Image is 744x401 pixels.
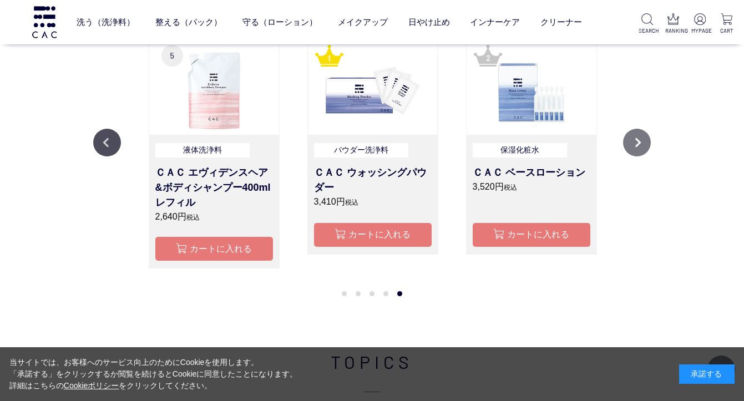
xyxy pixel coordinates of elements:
[623,129,651,156] button: Next
[308,38,438,134] img: ＣＡＣウォッシングパウダー
[473,223,590,247] button: カートに入れる
[718,27,735,35] p: CART
[149,38,279,134] img: エヴィデンスヘアボディシャンプー
[467,38,596,134] img: ＣＡＣ ベースローション
[639,13,656,35] a: SEARCH
[155,7,222,37] a: 整える（パック）
[370,291,374,296] button: 3 of 2
[691,27,708,35] p: MYPAGE
[242,7,317,37] a: 守る（ローション）
[93,129,121,156] button: Previous
[473,143,567,158] p: 保湿化粧水
[155,165,273,210] h3: ＣＡＣ エヴィデンスヘア&ボディシャンプー400mlレフィル
[679,364,735,384] div: 承諾する
[342,291,347,296] button: 1 of 2
[338,7,388,37] a: メイクアップ
[383,291,388,296] button: 4 of 2
[473,165,590,180] h3: ＣＡＣ ベースローション
[77,7,135,37] a: 洗う（洗浄料）
[356,291,361,296] button: 2 of 2
[314,195,432,209] p: 3,410円
[31,6,58,38] img: logo
[473,180,590,194] p: 3,520円
[314,143,408,158] p: パウダー洗浄料
[155,210,273,224] p: 2,640円
[639,27,656,35] p: SEARCH
[314,165,432,195] h3: ＣＡＣ ウォッシングパウダー
[470,7,520,37] a: インナーケア
[186,214,200,221] span: 税込
[665,13,682,35] a: RANKING
[397,291,402,296] button: 5 of 2
[9,357,298,392] div: 当サイトでは、お客様へのサービス向上のためにCookieを使用します。 「承諾する」をクリックするか閲覧を続けるとCookieに同意したことになります。 詳細はこちらの をクリックしてください。
[665,27,682,35] p: RANKING
[155,143,273,224] a: 液体洗浄料 ＣＡＣ エヴィデンスヘア&ボディシャンプー400mlレフィル 2,640円税込
[155,143,250,158] p: 液体洗浄料
[345,199,358,206] span: 税込
[540,7,582,37] a: クリーナー
[718,13,735,35] a: CART
[473,143,590,210] a: 保湿化粧水 ＣＡＣ ベースローション 3,520円税込
[314,143,432,210] a: パウダー洗浄料 ＣＡＣ ウォッシングパウダー 3,410円税込
[504,184,517,191] span: 税込
[691,13,708,35] a: MYPAGE
[64,381,119,390] a: Cookieポリシー
[408,7,450,37] a: 日やけ止め
[314,223,432,247] button: カートに入れる
[155,237,273,261] button: カートに入れる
